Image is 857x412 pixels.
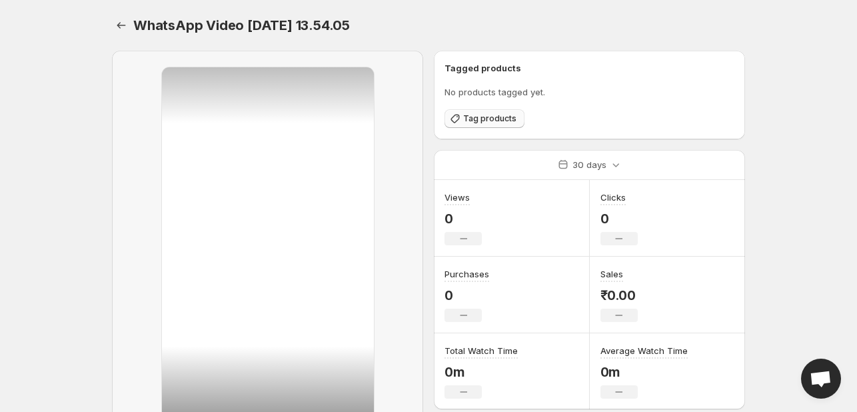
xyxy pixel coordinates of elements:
p: 0m [600,364,688,380]
button: Tag products [444,109,524,128]
span: Tag products [463,113,516,124]
h3: Average Watch Time [600,344,688,357]
p: 0 [444,287,489,303]
h3: Clicks [600,191,626,204]
h6: Tagged products [444,61,734,75]
span: WhatsApp Video [DATE] 13.54.05 [133,17,350,33]
p: No products tagged yet. [444,85,734,99]
a: Open chat [801,359,841,399]
p: ₹0.00 [600,287,638,303]
h3: Sales [600,267,623,281]
h3: Purchases [444,267,489,281]
p: 0m [444,364,518,380]
p: 0 [600,211,638,227]
p: 0 [444,211,482,227]
h3: Views [444,191,470,204]
p: 30 days [572,158,606,171]
button: Settings [112,16,131,35]
h3: Total Watch Time [444,344,518,357]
